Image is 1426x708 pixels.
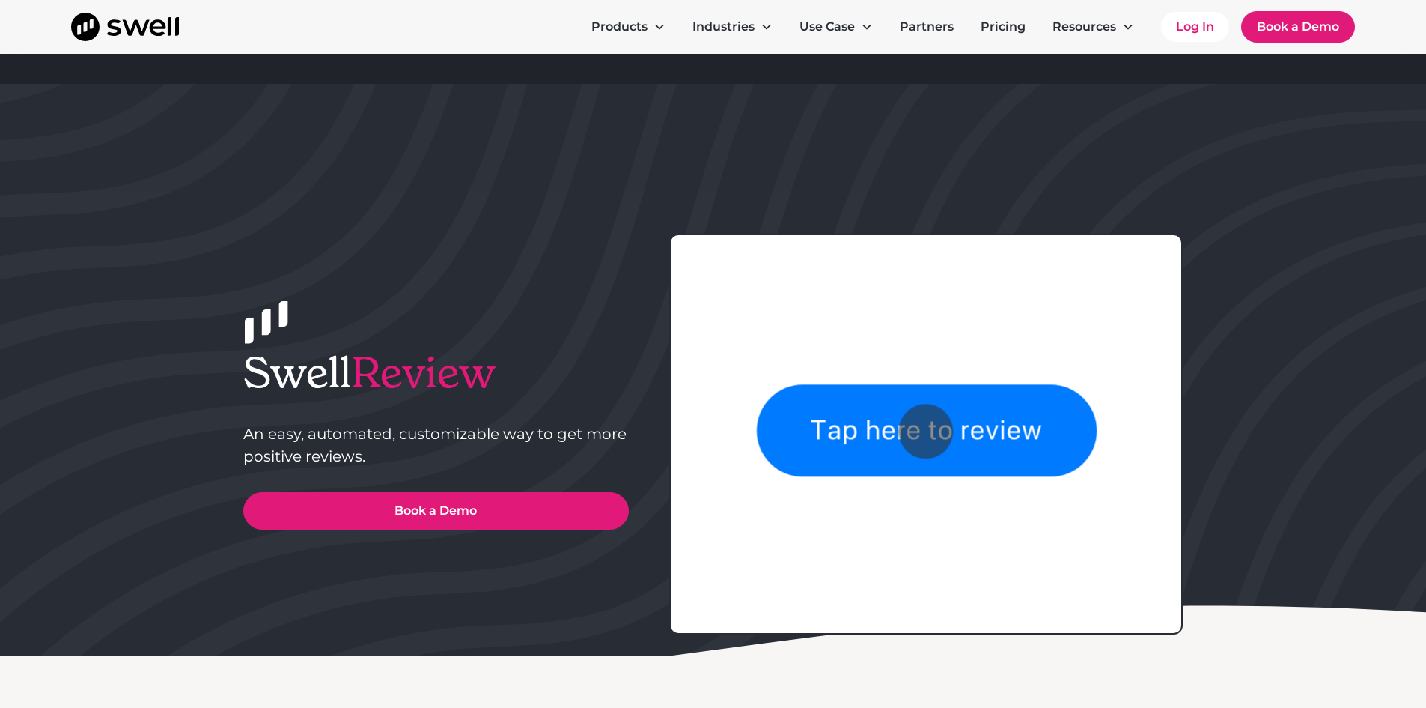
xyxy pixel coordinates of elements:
div: Industries [680,12,784,42]
div: Industries [692,18,755,36]
a: Book a Demo [1241,11,1355,43]
a: home [71,13,179,41]
div: Products [579,12,677,42]
a: Partners [888,12,966,42]
div: Products [591,18,648,36]
div: Use Case [787,12,885,42]
p: An easy, automated, customizable way to get more positive reviews. [243,423,629,468]
g: Tap here to review [811,420,1041,444]
div: Resources [1040,12,1146,42]
div: Use Case [799,18,855,36]
h1: Swell [243,348,629,398]
a: Log In [1161,12,1229,42]
span: Review [351,346,496,399]
a: Pricing [969,12,1037,42]
a: Book a Demo [243,492,629,530]
div: Resources [1052,18,1116,36]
